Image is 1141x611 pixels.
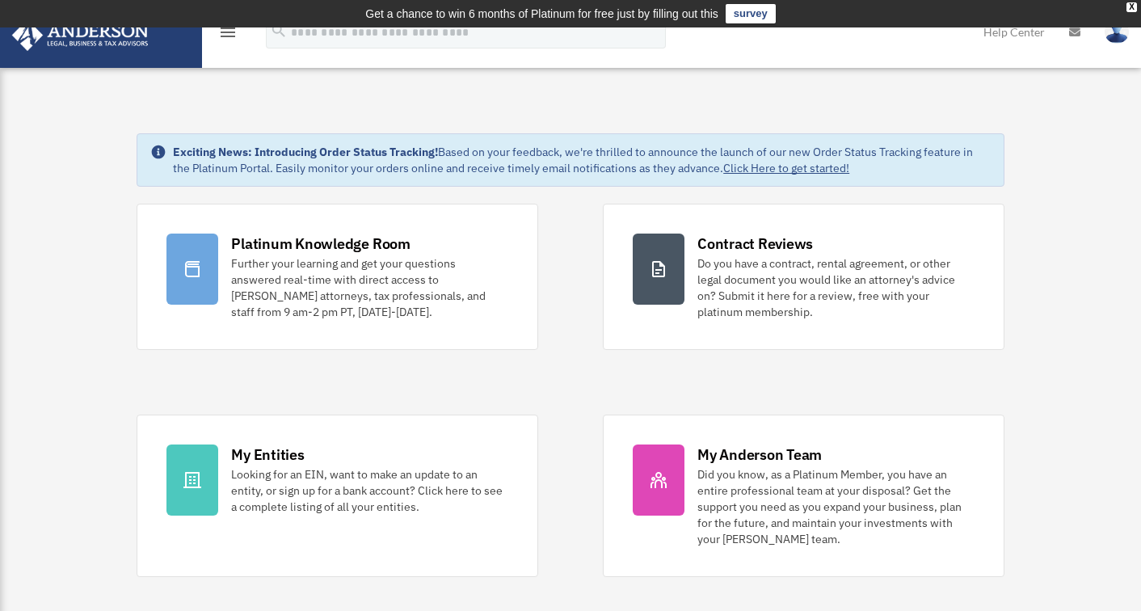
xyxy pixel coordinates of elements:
i: search [270,22,288,40]
a: Click Here to get started! [723,161,849,175]
a: survey [726,4,776,23]
a: My Entities Looking for an EIN, want to make an update to an entity, or sign up for a bank accoun... [137,415,538,577]
div: Contract Reviews [697,234,813,254]
div: Did you know, as a Platinum Member, you have an entire professional team at your disposal? Get th... [697,466,975,547]
a: My Anderson Team Did you know, as a Platinum Member, you have an entire professional team at your... [603,415,1004,577]
a: Contract Reviews Do you have a contract, rental agreement, or other legal document you would like... [603,204,1004,350]
div: My Anderson Team [697,445,822,465]
div: close [1126,2,1137,12]
div: Based on your feedback, we're thrilled to announce the launch of our new Order Status Tracking fe... [173,144,991,176]
div: Do you have a contract, rental agreement, or other legal document you would like an attorney's ad... [697,255,975,320]
img: Anderson Advisors Platinum Portal [7,19,154,51]
i: menu [218,23,238,42]
img: User Pic [1105,20,1129,44]
div: Get a chance to win 6 months of Platinum for free just by filling out this [365,4,718,23]
div: My Entities [231,445,304,465]
a: menu [218,28,238,42]
a: Platinum Knowledge Room Further your learning and get your questions answered real-time with dire... [137,204,538,350]
div: Platinum Knowledge Room [231,234,411,254]
div: Looking for an EIN, want to make an update to an entity, or sign up for a bank account? Click her... [231,466,508,515]
div: Further your learning and get your questions answered real-time with direct access to [PERSON_NAM... [231,255,508,320]
strong: Exciting News: Introducing Order Status Tracking! [173,145,438,159]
